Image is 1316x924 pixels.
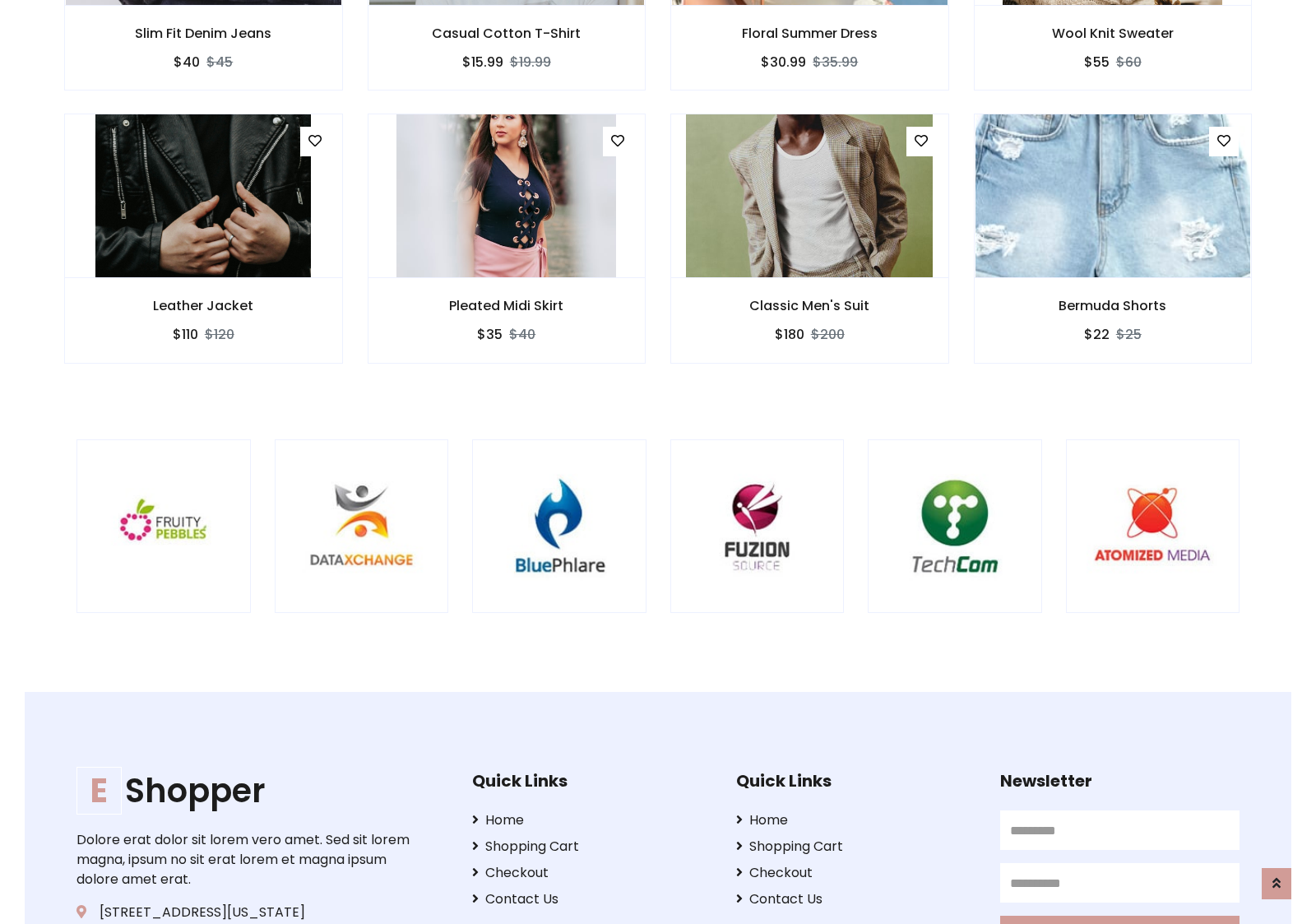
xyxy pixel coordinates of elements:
h6: Bermuda Shorts [975,298,1252,313]
a: Home [736,810,975,830]
del: $25 [1116,325,1142,344]
del: $45 [206,53,233,72]
h6: Leather Jacket [65,298,342,313]
del: $40 [509,325,535,344]
del: $200 [811,325,845,344]
p: Dolore erat dolor sit lorem vero amet. Sed sit lorem magna, ipsum no sit erat lorem et magna ipsu... [76,830,420,889]
del: $60 [1116,53,1142,72]
a: Contact Us [736,889,975,909]
h5: Newsletter [1000,771,1240,791]
h5: Quick Links [736,771,975,791]
h6: $180 [775,327,804,342]
h6: $22 [1084,327,1110,342]
h1: Shopper [76,771,420,810]
h6: Classic Men's Suit [671,298,948,313]
h6: $110 [173,327,198,342]
h6: $30.99 [761,54,806,70]
a: Home [472,810,711,830]
a: Shopping Cart [472,837,711,857]
h5: Quick Links [472,771,711,791]
h6: Wool Knit Sweater [975,26,1252,41]
h6: Slim Fit Denim Jeans [65,26,342,41]
del: $120 [205,325,234,344]
h6: Pleated Midi Skirt [368,298,646,313]
h6: $35 [477,327,503,342]
h6: $55 [1084,54,1110,70]
h6: Floral Summer Dress [671,26,948,41]
a: EShopper [76,771,420,810]
del: $19.99 [510,53,551,72]
del: $35.99 [813,53,858,72]
a: Contact Us [472,889,711,909]
h6: $15.99 [462,54,503,70]
h6: Casual Cotton T-Shirt [368,26,646,41]
h6: $40 [174,54,200,70]
span: E [76,767,122,815]
a: Shopping Cart [736,837,975,857]
a: Checkout [472,863,711,883]
p: [STREET_ADDRESS][US_STATE] [76,903,420,922]
a: Checkout [736,863,975,883]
